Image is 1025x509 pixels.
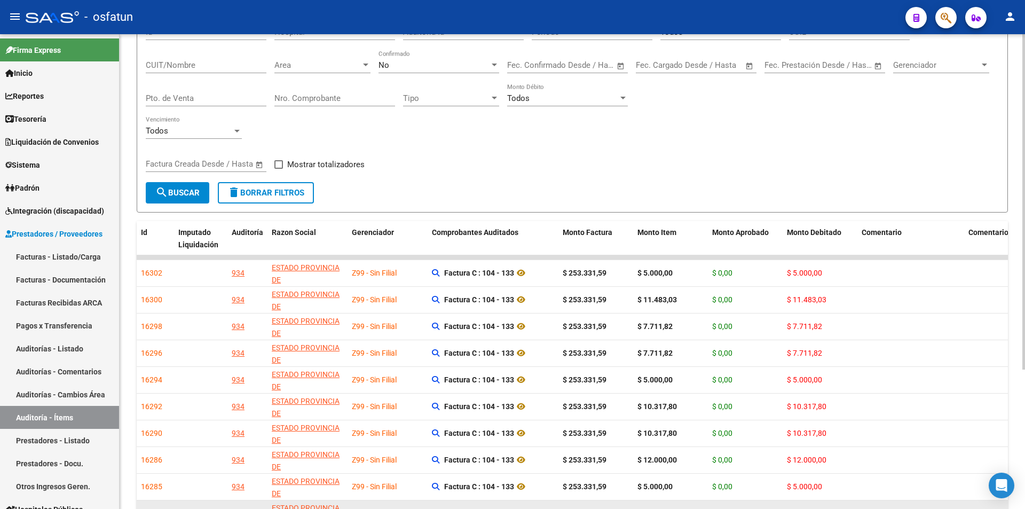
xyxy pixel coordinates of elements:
[787,349,822,357] span: $ 7.711,82
[563,295,606,304] strong: $ 253.331,59
[178,228,218,249] span: Imputado Liquidación
[141,228,147,237] span: Id
[227,221,267,256] datatable-header-cell: Auditoría
[141,375,162,384] span: 16294
[712,228,769,237] span: Monto Aprobado
[787,375,822,384] span: $ 5.000,00
[787,456,826,464] span: $ 12.000,00
[141,402,162,411] span: 16292
[712,269,732,277] span: $ 0,00
[146,182,209,203] button: Buscar
[989,473,1014,498] div: Open Intercom Messenger
[141,322,162,331] span: 16298
[9,10,21,23] mat-icon: menu
[712,429,732,437] span: $ 0,00
[712,402,732,411] span: $ 0,00
[428,221,558,256] datatable-header-cell: Comprobantes Auditados
[141,456,162,464] span: 16286
[274,60,361,70] span: Area
[637,295,677,304] strong: $ 11.483,03
[232,228,263,237] span: Auditoría
[232,374,245,386] div: 934
[352,402,397,411] span: Z99 - Sin Filial
[633,221,708,256] datatable-header-cell: Monto Item
[348,221,428,256] datatable-header-cell: Gerenciador
[857,221,964,256] datatable-header-cell: Comentario
[352,295,397,304] span: Z99 - Sin Filial
[862,228,902,237] span: Comentario
[379,60,389,70] span: No
[141,349,162,357] span: 16296
[5,228,102,240] span: Prestadores / Proveedores
[232,427,245,440] div: 934
[232,294,245,306] div: 934
[689,60,740,70] input: Fecha fin
[272,263,344,296] span: ESTADO PROVINCIA DE [GEOGRAPHIC_DATA]
[637,429,677,437] strong: $ 10.317,80
[637,375,673,384] strong: $ 5.000,00
[1004,10,1016,23] mat-icon: person
[218,182,314,203] button: Borrar Filtros
[637,402,677,411] strong: $ 10.317,80
[444,482,514,491] strong: Factura C : 104 - 133
[272,422,343,471] div: - 30673377544
[637,482,673,491] strong: $ 5.000,00
[272,342,343,390] div: - 30673377544
[272,397,344,430] span: ESTADO PROVINCIA DE [GEOGRAPHIC_DATA]
[227,186,240,199] mat-icon: delete
[444,269,514,277] strong: Factura C : 104 - 133
[783,221,857,256] datatable-header-cell: Monto Debitado
[272,369,343,417] div: - 30673377544
[787,228,841,237] span: Monto Debitado
[712,482,732,491] span: $ 0,00
[5,182,40,194] span: Padrón
[272,424,344,457] span: ESTADO PROVINCIA DE [GEOGRAPHIC_DATA]
[174,221,227,256] datatable-header-cell: Imputado Liquidación
[764,60,808,70] input: Fecha inicio
[444,322,514,331] strong: Factura C : 104 - 133
[232,347,245,359] div: 934
[232,481,245,493] div: 934
[563,349,606,357] strong: $ 253.331,59
[155,188,200,198] span: Buscar
[444,429,514,437] strong: Factura C : 104 - 133
[787,295,826,304] span: $ 11.483,03
[141,295,162,304] span: 16300
[637,269,673,277] strong: $ 5.000,00
[5,159,40,171] span: Sistema
[787,402,826,411] span: $ 10.317,80
[352,269,397,277] span: Z99 - Sin Filial
[558,221,633,256] datatable-header-cell: Monto Factura
[272,228,316,237] span: Razon Social
[232,320,245,333] div: 934
[563,228,612,237] span: Monto Factura
[5,136,99,148] span: Liquidación de Convenios
[232,401,245,413] div: 934
[563,482,606,491] strong: $ 253.331,59
[254,159,266,171] button: Open calendar
[444,402,514,411] strong: Factura C : 104 - 133
[5,67,33,79] span: Inicio
[352,429,397,437] span: Z99 - Sin Filial
[352,456,397,464] span: Z99 - Sin Filial
[563,456,606,464] strong: $ 253.331,59
[787,269,822,277] span: $ 5.000,00
[712,349,732,357] span: $ 0,00
[146,126,168,136] span: Todos
[272,288,343,337] div: - 30673377544
[817,60,869,70] input: Fecha fin
[787,429,826,437] span: $ 10.317,80
[352,349,397,357] span: Z99 - Sin Filial
[712,456,732,464] span: $ 0,00
[787,322,822,331] span: $ 7.711,82
[5,205,104,217] span: Integración (discapacidad)
[563,375,606,384] strong: $ 253.331,59
[444,456,514,464] strong: Factura C : 104 - 133
[141,429,162,437] span: 16290
[637,456,677,464] strong: $ 12.000,00
[199,159,250,169] input: Fecha fin
[272,370,344,403] span: ESTADO PROVINCIA DE [GEOGRAPHIC_DATA]
[155,186,168,199] mat-icon: search
[146,159,189,169] input: Fecha inicio
[712,375,732,384] span: $ 0,00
